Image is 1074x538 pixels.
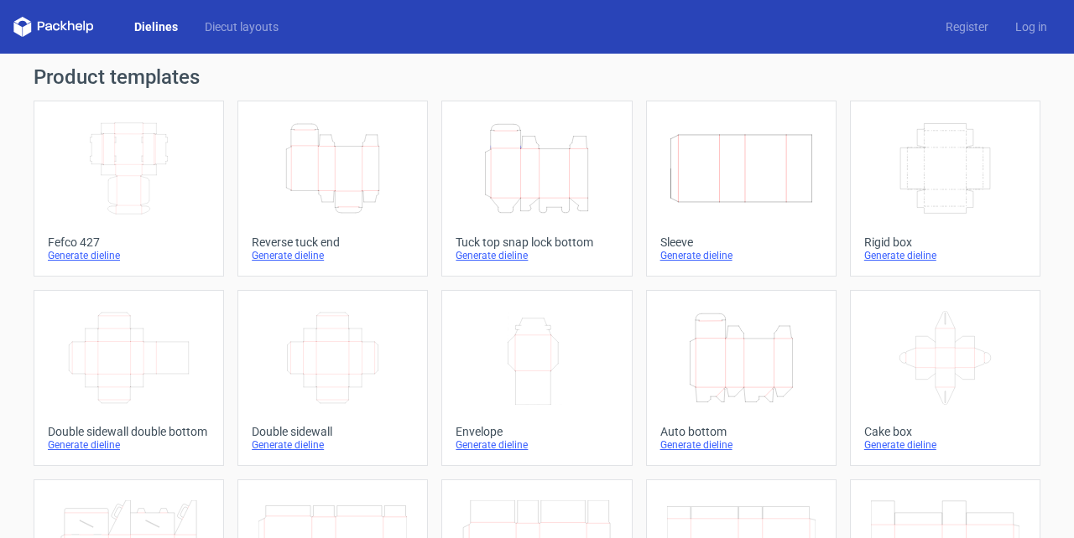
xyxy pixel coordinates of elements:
[252,438,414,452] div: Generate dieline
[456,438,618,452] div: Generate dieline
[48,425,210,438] div: Double sidewall double bottom
[864,249,1026,262] div: Generate dieline
[441,101,632,277] a: Tuck top snap lock bottomGenerate dieline
[34,101,224,277] a: Fefco 427Generate dieline
[932,18,1002,35] a: Register
[660,235,822,249] div: Sleeve
[864,235,1026,249] div: Rigid box
[660,425,822,438] div: Auto bottom
[34,290,224,466] a: Double sidewall double bottomGenerate dieline
[1002,18,1061,35] a: Log in
[864,425,1026,438] div: Cake box
[121,18,191,35] a: Dielines
[252,249,414,262] div: Generate dieline
[456,425,618,438] div: Envelope
[191,18,292,35] a: Diecut layouts
[237,101,428,277] a: Reverse tuck endGenerate dieline
[864,438,1026,452] div: Generate dieline
[441,290,632,466] a: EnvelopeGenerate dieline
[237,290,428,466] a: Double sidewallGenerate dieline
[456,235,618,249] div: Tuck top snap lock bottom
[850,290,1040,466] a: Cake boxGenerate dieline
[646,290,837,466] a: Auto bottomGenerate dieline
[252,425,414,438] div: Double sidewall
[660,438,822,452] div: Generate dieline
[48,235,210,249] div: Fefco 427
[646,101,837,277] a: SleeveGenerate dieline
[48,438,210,452] div: Generate dieline
[252,235,414,249] div: Reverse tuck end
[34,67,1040,87] h1: Product templates
[660,249,822,262] div: Generate dieline
[456,249,618,262] div: Generate dieline
[850,101,1040,277] a: Rigid boxGenerate dieline
[48,249,210,262] div: Generate dieline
